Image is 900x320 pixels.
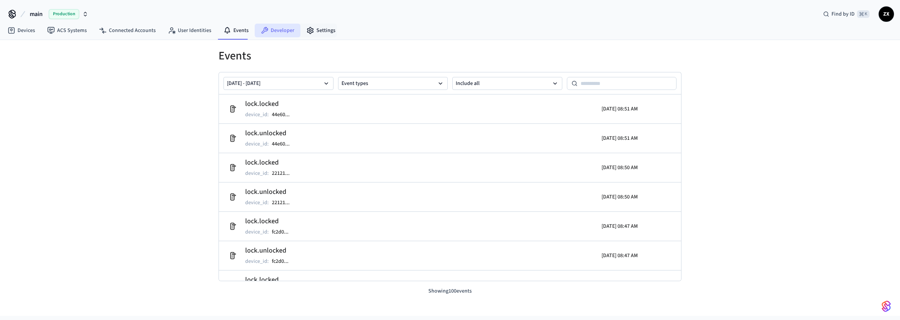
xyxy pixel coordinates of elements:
[219,287,681,295] p: Showing 100 events
[245,275,298,285] h2: lock.locked
[30,10,43,19] span: main
[41,24,93,37] a: ACS Systems
[245,170,269,177] p: device_id :
[270,139,297,149] button: 44e60...
[270,257,296,266] button: fc2d0...
[270,227,296,237] button: fc2d0...
[245,216,296,227] h2: lock.locked
[245,99,297,109] h2: lock.locked
[300,24,341,37] a: Settings
[245,128,297,139] h2: lock.unlocked
[255,24,300,37] a: Developer
[223,77,334,90] button: [DATE] - [DATE]
[219,49,681,63] h1: Events
[882,300,891,312] img: SeamLogoGradient.69752ec5.svg
[245,111,269,118] p: device_id :
[245,228,269,236] p: device_id :
[602,134,638,142] p: [DATE] 08:51 AM
[245,187,297,197] h2: lock.unlocked
[338,77,448,90] button: Event types
[602,105,638,113] p: [DATE] 08:51 AM
[2,24,41,37] a: Devices
[245,258,269,265] p: device_id :
[49,9,79,19] span: Production
[879,6,894,22] button: ZX
[602,222,638,230] p: [DATE] 08:47 AM
[602,193,638,201] p: [DATE] 08:50 AM
[270,198,297,207] button: 22121...
[245,157,297,168] h2: lock.locked
[879,7,893,21] span: ZX
[602,252,638,259] p: [DATE] 08:47 AM
[93,24,162,37] a: Connected Accounts
[602,164,638,171] p: [DATE] 08:50 AM
[217,24,255,37] a: Events
[452,77,562,90] button: Include all
[270,169,297,178] button: 22121...
[857,10,870,18] span: ⌘ K
[270,110,297,119] button: 44e60...
[162,24,217,37] a: User Identities
[817,7,876,21] div: Find by ID⌘ K
[245,140,269,148] p: device_id :
[245,245,296,256] h2: lock.unlocked
[245,199,269,206] p: device_id :
[831,10,855,18] span: Find by ID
